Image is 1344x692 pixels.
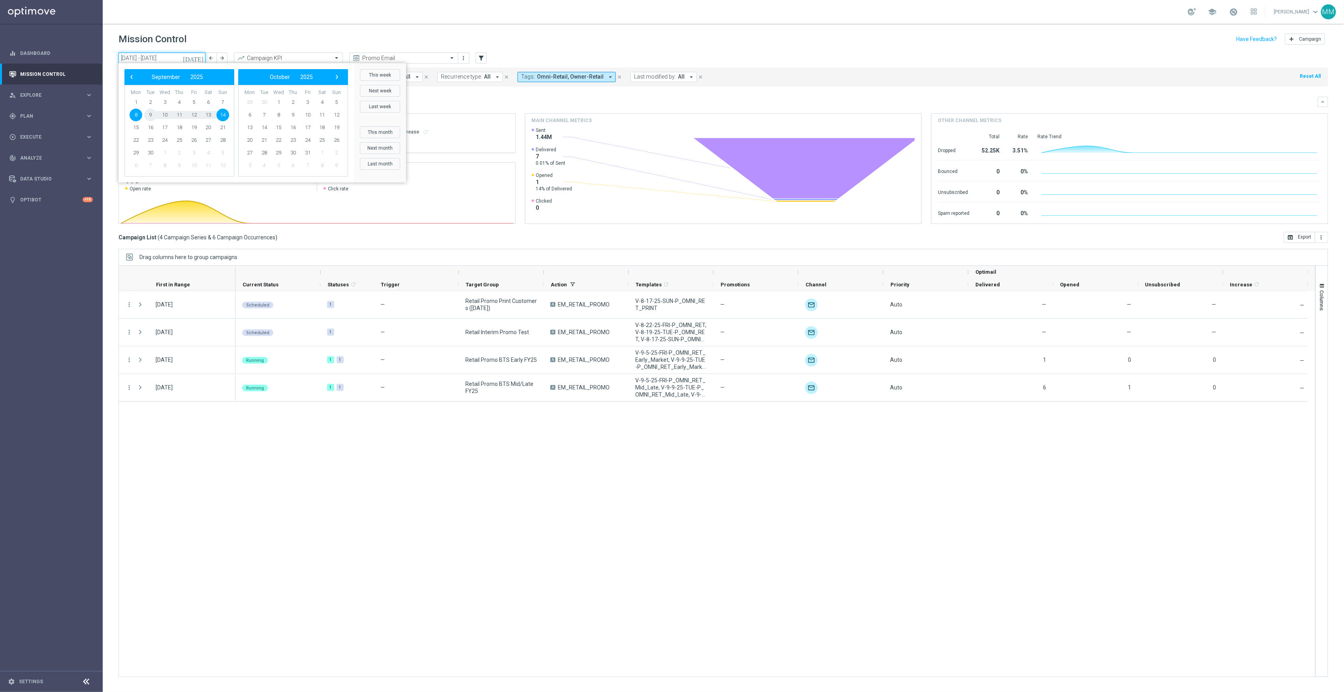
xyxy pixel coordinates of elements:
[330,147,343,159] span: 2
[126,329,133,336] i: more_vert
[441,73,482,80] span: Recurrence type:
[558,301,610,308] span: EM_RETAIL_PROMO
[9,50,93,56] div: equalizer Dashboard
[152,74,180,80] span: September
[9,113,16,120] i: gps_fixed
[85,112,93,120] i: keyboard_arrow_right
[243,89,257,96] th: weekday
[1318,97,1328,107] button: keyboard_arrow_down
[551,282,567,288] span: Action
[330,109,343,121] span: 12
[237,54,245,62] i: trending_up
[663,281,669,288] i: refresh
[330,96,343,109] span: 5
[9,50,16,57] i: equalizer
[536,147,566,153] span: Delivered
[9,197,93,203] div: lightbulb Optibot +10
[328,186,348,192] span: Click rate
[9,43,93,64] div: Dashboard
[504,74,509,80] i: close
[316,159,328,172] span: 8
[316,121,328,134] span: 18
[9,134,93,140] div: play_circle_outline Execute keyboard_arrow_right
[126,384,133,391] button: more_vert
[349,280,356,289] span: Calculate column
[126,72,137,82] button: ‹
[216,134,229,147] span: 28
[144,96,157,109] span: 2
[129,89,143,96] th: weekday
[1009,143,1028,156] div: 3.51%
[466,282,499,288] span: Target Group
[536,134,552,141] span: 1.44M
[1273,6,1321,18] a: [PERSON_NAME]keyboard_arrow_down
[1315,232,1328,243] button: more_vert
[172,89,187,96] th: weekday
[272,159,285,172] span: 5
[423,73,430,81] button: close
[404,73,410,80] span: All
[243,282,279,288] span: Current Status
[1319,290,1325,310] span: Columns
[202,96,215,109] span: 6
[422,129,429,135] i: refresh
[243,109,256,121] span: 6
[316,96,328,109] span: 4
[536,160,566,166] span: 0.01% of Sent
[20,64,93,85] a: Mission Control
[1285,34,1325,45] button: add Campaign
[301,121,314,134] span: 17
[216,159,229,172] span: 12
[1009,185,1028,198] div: 0%
[400,135,509,145] div: --
[188,121,200,134] span: 19
[460,53,468,63] button: more_vert
[202,159,215,172] span: 11
[360,158,400,170] button: Last month
[437,72,503,82] button: Recurrence type: All arrow_drop_down
[9,64,93,85] div: Mission Control
[216,121,229,134] span: 21
[201,89,216,96] th: weekday
[360,101,400,113] button: Last week
[330,134,343,147] span: 26
[1299,72,1322,81] button: Reset All
[188,134,200,147] span: 26
[9,134,85,141] div: Execute
[938,143,969,156] div: Dropped
[126,301,133,308] button: more_vert
[330,121,343,134] span: 19
[188,96,200,109] span: 5
[332,72,342,82] button: ›
[235,346,1308,374] div: Press SPACE to select this row.
[119,291,235,319] div: Press SPACE to select this row.
[130,159,142,172] span: 6
[938,206,969,219] div: Spam reported
[272,109,285,121] span: 8
[1009,134,1028,140] div: Rate
[130,109,142,121] span: 8
[9,175,85,182] div: Data Studio
[617,74,622,80] i: close
[536,127,552,134] span: Sent
[215,89,230,96] th: weekday
[301,96,314,109] span: 3
[9,92,93,98] button: person_search Explore keyboard_arrow_right
[316,147,328,159] span: 1
[20,135,85,139] span: Execute
[9,71,93,77] button: Mission Control
[938,117,1001,124] h4: Other channel metrics
[235,319,1308,346] div: Press SPACE to select this row.
[158,89,172,96] th: weekday
[139,254,237,260] span: Drag columns here to group campaigns
[631,72,697,82] button: Last modified by: All arrow_drop_down
[315,89,329,96] th: weekday
[202,134,215,147] span: 27
[272,121,285,134] span: 15
[329,89,344,96] th: weekday
[979,143,1000,156] div: 52.25K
